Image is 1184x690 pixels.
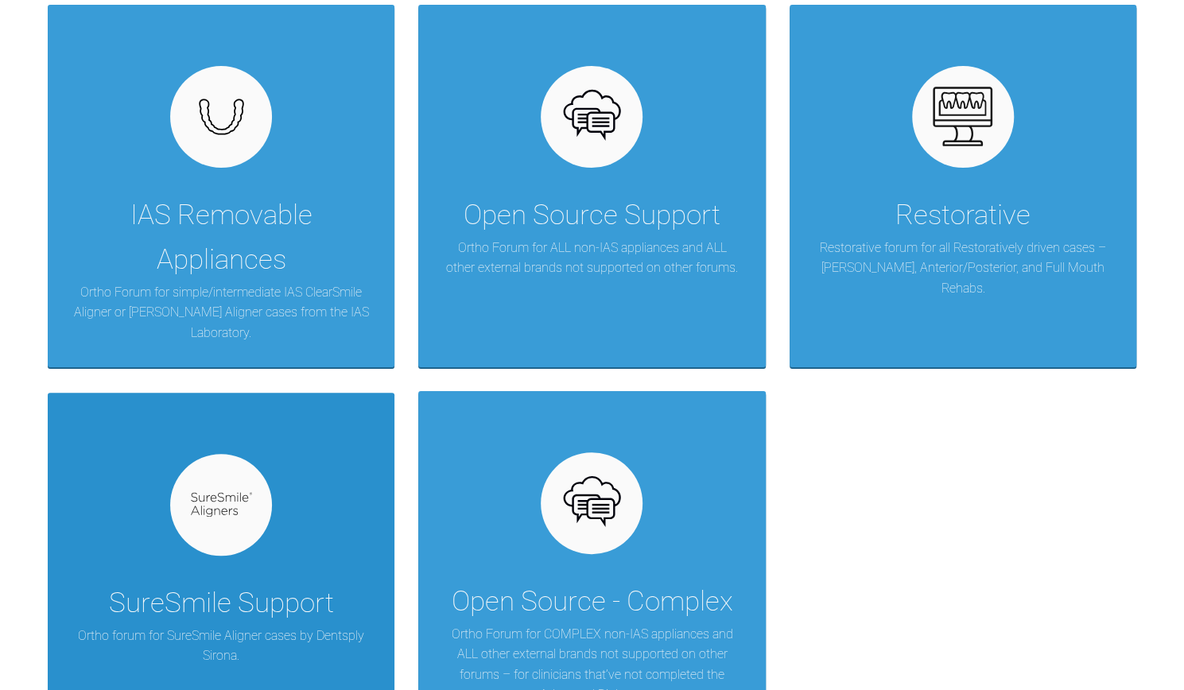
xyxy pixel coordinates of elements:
img: opensource.6e495855.svg [561,472,623,533]
div: Open Source - Complex [451,580,732,624]
p: Ortho Forum for simple/intermediate IAS ClearSmile Aligner or [PERSON_NAME] Aligner cases from th... [72,282,371,343]
img: removables.927eaa4e.svg [191,94,252,140]
p: Restorative forum for all Restoratively driven cases – [PERSON_NAME], Anterior/Posterior, and Ful... [813,238,1112,299]
a: Open Source SupportOrtho Forum for ALL non-IAS appliances and ALL other external brands not suppo... [418,5,765,367]
p: Ortho forum for SureSmile Aligner cases by Dentsply Sirona. [72,626,371,666]
a: RestorativeRestorative forum for all Restoratively driven cases – [PERSON_NAME], Anterior/Posteri... [790,5,1136,367]
img: suresmile.935bb804.svg [191,492,252,517]
img: opensource.6e495855.svg [561,86,623,147]
div: Open Source Support [464,193,720,238]
p: Ortho Forum for ALL non-IAS appliances and ALL other external brands not supported on other forums. [442,238,741,278]
div: Restorative [895,193,1031,238]
div: IAS Removable Appliances [72,193,371,282]
img: restorative.65e8f6b6.svg [932,86,993,147]
div: SureSmile Support [109,581,334,626]
a: IAS Removable AppliancesOrtho Forum for simple/intermediate IAS ClearSmile Aligner or [PERSON_NAM... [48,5,394,367]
